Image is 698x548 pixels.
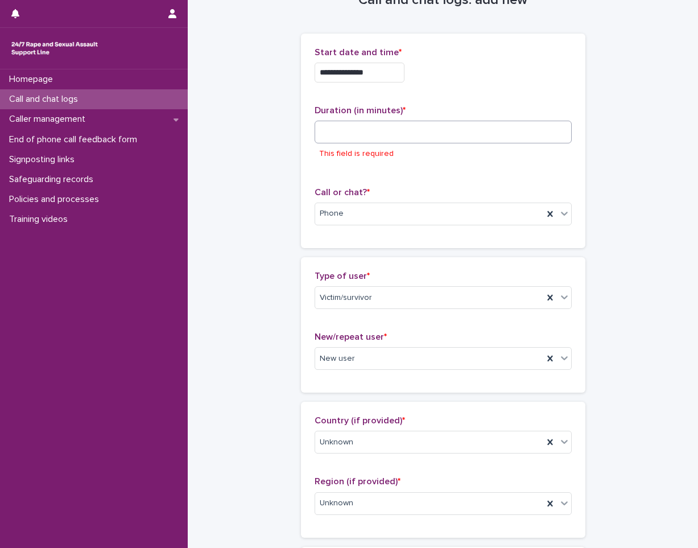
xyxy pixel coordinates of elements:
[320,436,353,448] span: Unknown
[320,497,353,509] span: Unknown
[320,292,372,304] span: Victim/survivor
[315,477,400,486] span: Region (if provided)
[319,148,394,160] p: This field is required
[315,106,406,115] span: Duration (in minutes)
[5,154,84,165] p: Signposting links
[5,214,77,225] p: Training videos
[315,188,370,197] span: Call or chat?
[5,114,94,125] p: Caller management
[5,194,108,205] p: Policies and processes
[320,353,355,365] span: New user
[315,416,405,425] span: Country (if provided)
[320,208,344,220] span: Phone
[5,94,87,105] p: Call and chat logs
[315,271,370,281] span: Type of user
[5,134,146,145] p: End of phone call feedback form
[5,74,62,85] p: Homepage
[9,37,100,60] img: rhQMoQhaT3yELyF149Cw
[315,332,387,341] span: New/repeat user
[5,174,102,185] p: Safeguarding records
[315,48,402,57] span: Start date and time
